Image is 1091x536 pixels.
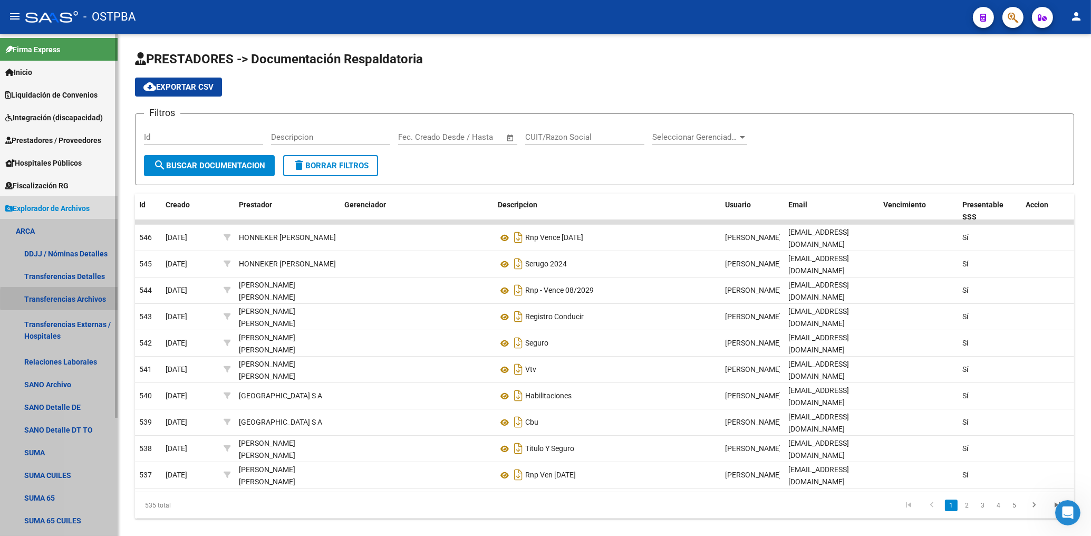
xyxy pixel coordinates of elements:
[494,194,721,228] datatable-header-cell: Descripcion
[879,194,958,228] datatable-header-cell: Vencimiento
[721,194,784,228] datatable-header-cell: Usuario
[992,500,1005,511] a: 4
[511,255,525,272] i: Descargar documento
[511,387,525,404] i: Descargar documento
[5,66,32,78] span: Inicio
[1024,500,1044,511] a: go to next page
[166,339,187,347] span: [DATE]
[652,132,738,142] span: Seleccionar Gerenciador
[166,200,190,209] span: Creado
[135,78,222,97] button: Exportar CSV
[525,286,594,295] span: Rnp - Vence 08/2029
[139,365,152,374] span: 541
[144,106,180,120] h3: Filtros
[725,339,781,347] span: [PERSON_NAME]
[1047,500,1067,511] a: go to last page
[5,180,69,192] span: Fiscalización RG
[239,464,336,488] div: [PERSON_NAME] [PERSON_NAME]
[135,492,321,519] div: 535 total
[293,159,305,171] mat-icon: delete
[959,496,975,514] li: page 2
[511,334,525,351] i: Descargar documento
[239,332,336,356] div: [PERSON_NAME] [PERSON_NAME]
[239,279,336,303] div: [PERSON_NAME] [PERSON_NAME]
[239,416,322,428] div: [GEOGRAPHIC_DATA] S A
[1021,194,1074,228] datatable-header-cell: Accion
[725,418,781,426] span: [PERSON_NAME]
[525,234,583,242] span: Rnp Vence [DATE]
[505,132,517,144] button: Open calendar
[283,155,378,176] button: Borrar Filtros
[139,471,152,479] span: 537
[922,500,942,511] a: go to previous page
[139,260,152,268] span: 545
[498,200,537,209] span: Descripcion
[139,391,152,400] span: 540
[725,444,781,453] span: [PERSON_NAME]
[511,440,525,457] i: Descargar documento
[239,258,336,270] div: HONNEKER [PERSON_NAME]
[511,466,525,483] i: Descargar documento
[945,500,958,511] a: 1
[5,89,98,101] span: Liquidación de Convenios
[788,413,849,433] span: [EMAIL_ADDRESS][DOMAIN_NAME]
[511,229,525,246] i: Descargar documento
[166,312,187,321] span: [DATE]
[5,44,60,55] span: Firma Express
[166,444,187,453] span: [DATE]
[962,286,968,294] span: Sí
[962,233,968,242] span: Sí
[962,391,968,400] span: Sí
[962,200,1003,221] span: Presentable SSS
[788,200,807,209] span: Email
[725,471,781,479] span: [PERSON_NAME]
[883,200,926,209] span: Vencimiento
[788,360,849,380] span: [EMAIL_ADDRESS][DOMAIN_NAME]
[725,365,781,374] span: [PERSON_NAME]
[962,260,968,268] span: Sí
[525,445,574,453] span: Titulo Y Seguro
[977,500,989,511] a: 3
[962,418,968,426] span: Sí
[725,312,781,321] span: [PERSON_NAME]
[962,471,968,479] span: Sí
[962,365,968,374] span: Sí
[5,157,82,169] span: Hospitales Públicos
[139,444,152,453] span: 538
[725,200,751,209] span: Usuario
[139,418,152,426] span: 539
[525,392,572,400] span: Habilitaciones
[139,339,152,347] span: 542
[788,439,849,460] span: [EMAIL_ADDRESS][DOMAIN_NAME]
[235,194,340,228] datatable-header-cell: Prestador
[166,471,187,479] span: [DATE]
[8,10,21,23] mat-icon: menu
[725,286,781,294] span: [PERSON_NAME]
[166,260,187,268] span: [DATE]
[139,233,152,242] span: 546
[139,286,152,294] span: 544
[525,260,567,269] span: Serugo 2024
[166,286,187,294] span: [DATE]
[239,305,336,330] div: [PERSON_NAME] [PERSON_NAME]
[143,82,214,92] span: Exportar CSV
[143,80,156,93] mat-icon: cloud_download
[788,228,849,248] span: [EMAIL_ADDRESS][DOMAIN_NAME]
[525,471,576,480] span: Rnp Ven [DATE]
[962,312,968,321] span: Sí
[83,5,136,28] span: - OSTPBA
[166,365,187,374] span: [DATE]
[239,200,272,209] span: Prestador
[153,159,166,171] mat-icon: search
[784,194,879,228] datatable-header-cell: Email
[5,203,90,214] span: Explorador de Archivos
[788,281,849,301] span: [EMAIL_ADDRESS][DOMAIN_NAME]
[725,260,781,268] span: [PERSON_NAME]
[511,361,525,378] i: Descargar documento
[293,161,369,170] span: Borrar Filtros
[398,132,441,142] input: Fecha inicio
[962,339,968,347] span: Sí
[525,339,548,348] span: Seguro
[5,112,103,123] span: Integración (discapacidad)
[525,313,584,321] span: Registro Conducir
